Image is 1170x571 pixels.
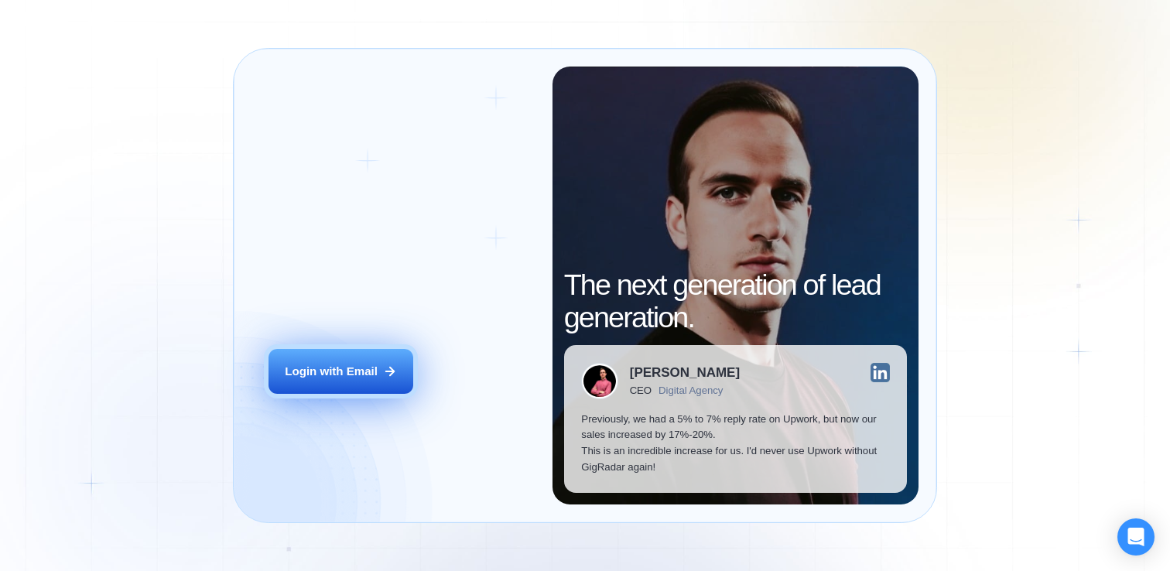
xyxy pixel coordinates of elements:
h2: The next generation of lead generation. [564,269,908,333]
div: [PERSON_NAME] [630,366,740,379]
div: Login with Email [285,364,378,380]
div: Open Intercom Messenger [1117,518,1155,556]
div: CEO [630,385,652,396]
div: Digital Agency [659,385,723,396]
p: Previously, we had a 5% to 7% reply rate on Upwork, but now our sales increased by 17%-20%. This ... [581,412,889,476]
button: Login with Email [269,349,413,395]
